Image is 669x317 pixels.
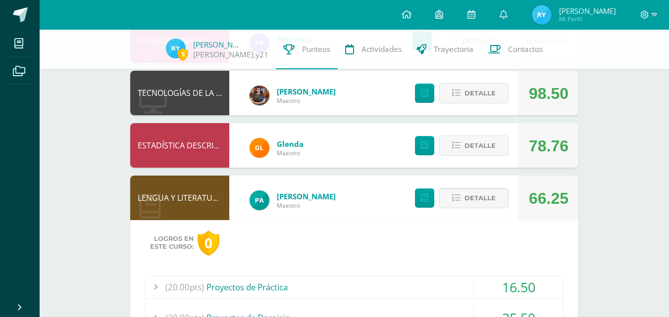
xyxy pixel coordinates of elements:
a: Actividades [338,30,409,69]
div: 78.76 [529,124,568,168]
span: (20.00pts) [165,276,204,298]
div: Proyectos de Práctica [146,276,563,298]
div: 66.25 [529,176,568,221]
a: Punteos [276,30,338,69]
span: [PERSON_NAME] [559,6,616,16]
a: [PERSON_NAME].y21 [193,49,268,60]
div: LENGUA Y LITERATURA 5 [130,176,229,220]
div: 16.50 [474,276,563,298]
div: 0 [198,230,219,256]
a: [PERSON_NAME] [277,87,336,96]
span: Detalle [464,136,496,155]
span: Maestro [277,201,336,210]
img: 205517e5f2476895c4d85f1e4490c9f7.png [532,5,552,25]
span: Punteos [302,44,330,54]
span: Trayectoria [434,44,473,54]
div: TECNOLOGÍAS DE LA INFORMACIÓN Y LA COMUNICACIÓN 5 [130,71,229,115]
span: Mi Perfil [559,15,616,23]
button: Detalle [439,83,509,103]
img: 7115e4ef1502d82e30f2a52f7cb22b3f.png [250,138,269,158]
span: Detalle [464,84,496,102]
a: Trayectoria [409,30,481,69]
a: Contactos [481,30,550,69]
img: 205517e5f2476895c4d85f1e4490c9f7.png [166,39,186,58]
span: Contactos [508,44,543,54]
span: Maestro [277,96,336,105]
a: Glenda [277,139,304,149]
span: 5 [177,48,188,60]
img: 53dbe22d98c82c2b31f74347440a2e81.png [250,190,269,210]
button: Detalle [439,188,509,208]
div: 98.50 [529,71,568,116]
button: Detalle [439,136,509,156]
span: Actividades [361,44,402,54]
span: Logros en este curso: [150,235,194,251]
img: 60a759e8b02ec95d430434cf0c0a55c7.png [250,86,269,105]
span: Detalle [464,189,496,207]
a: [PERSON_NAME] [277,191,336,201]
span: Maestro [277,149,304,157]
div: ESTADÍSTICA DESCRIPTIVA [130,123,229,168]
a: [PERSON_NAME] [193,40,243,49]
